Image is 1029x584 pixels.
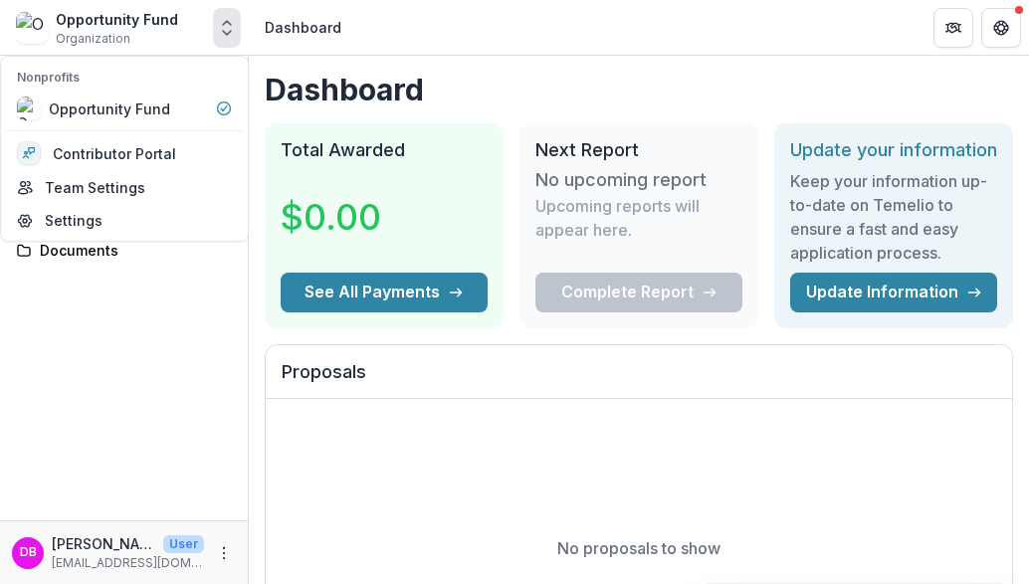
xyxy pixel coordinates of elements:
button: Open entity switcher [213,8,241,48]
button: More [212,541,236,565]
h2: Total Awarded [281,139,488,161]
p: Upcoming reports will appear here. [535,194,742,242]
h3: No upcoming report [535,169,707,191]
div: Opportunity Fund [56,9,178,30]
div: Documents [40,240,224,261]
a: Update Information [790,273,997,312]
h3: Keep your information up-to-date on Temelio to ensure a fast and easy application process. [790,169,997,265]
p: User [163,535,204,553]
div: Dana Bishop-Root [20,546,37,559]
span: Organization [56,30,130,48]
div: Dashboard [265,17,341,38]
h1: Dashboard [265,72,1013,107]
p: [EMAIL_ADDRESS][DOMAIN_NAME] [52,554,204,572]
button: See All Payments [281,273,488,312]
p: [PERSON_NAME] [52,533,155,554]
button: Partners [933,8,973,48]
h2: Proposals [282,361,996,399]
button: Get Help [981,8,1021,48]
a: Documents [8,234,240,267]
h2: Next Report [535,139,742,161]
h3: $0.00 [281,190,430,244]
img: Opportunity Fund [16,12,48,44]
h2: Update your information [790,139,997,161]
p: No proposals to show [557,536,720,560]
nav: breadcrumb [257,13,349,42]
